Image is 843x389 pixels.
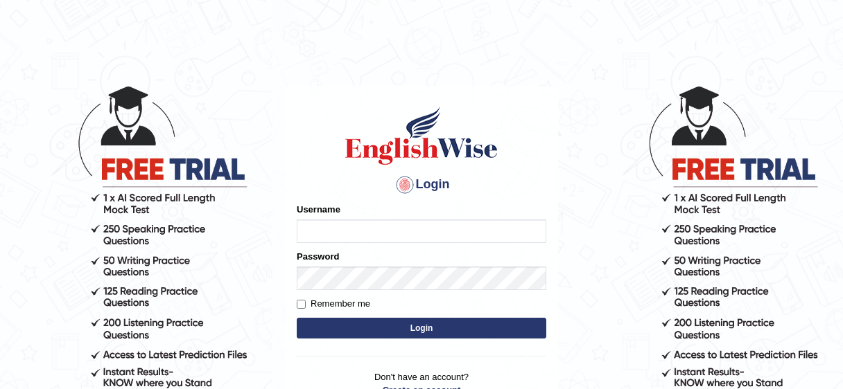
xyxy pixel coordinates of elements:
[342,105,501,167] img: Logo of English Wise sign in for intelligent practice with AI
[297,174,546,196] h4: Login
[297,297,370,311] label: Remember me
[297,203,340,216] label: Username
[297,250,339,263] label: Password
[297,318,546,338] button: Login
[297,300,306,309] input: Remember me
